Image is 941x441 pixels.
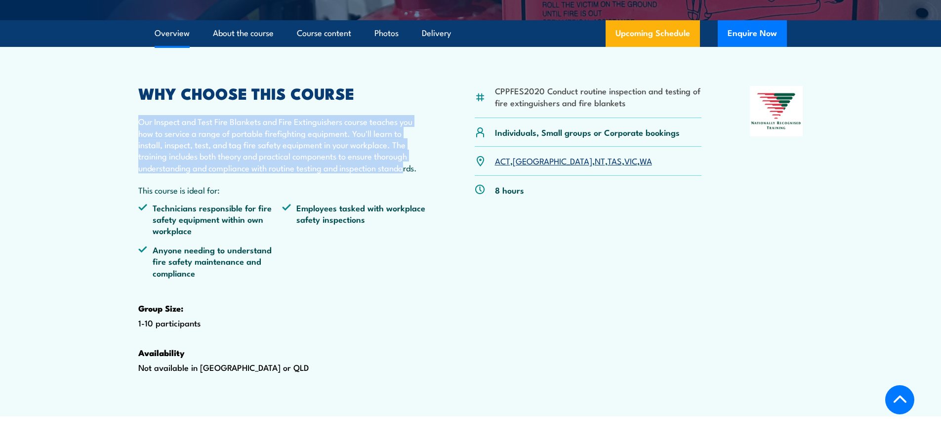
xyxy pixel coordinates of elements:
p: Our Inspect and Test Fire Blankets and Fire Extinguishers course teaches you how to service a ran... [138,116,427,173]
a: Course content [297,20,351,46]
h2: WHY CHOOSE THIS COURSE [138,86,427,100]
p: This course is ideal for: [138,184,427,196]
a: Overview [155,20,190,46]
a: TAS [608,155,622,166]
a: NT [595,155,605,166]
a: Photos [374,20,399,46]
a: ACT [495,155,510,166]
button: Enquire Now [718,20,787,47]
p: Individuals, Small groups or Corporate bookings [495,126,680,138]
li: CPPFES2020 Conduct routine inspection and testing of fire extinguishers and fire blankets [495,85,702,108]
strong: Group Size: [138,302,183,315]
strong: Availability [138,346,185,359]
p: , , , , , [495,155,652,166]
a: WA [640,155,652,166]
a: [GEOGRAPHIC_DATA] [513,155,592,166]
p: 8 hours [495,184,524,196]
li: Anyone needing to understand fire safety maintenance and compliance [138,244,283,279]
div: 1-10 participants Not available in [GEOGRAPHIC_DATA] or QLD [138,86,427,404]
a: Upcoming Schedule [606,20,700,47]
a: About the course [213,20,274,46]
li: Technicians responsible for fire safety equipment within own workplace [138,202,283,237]
li: Employees tasked with workplace safety inspections [282,202,426,237]
a: Delivery [422,20,451,46]
a: VIC [624,155,637,166]
img: Nationally Recognised Training logo. [750,86,803,136]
